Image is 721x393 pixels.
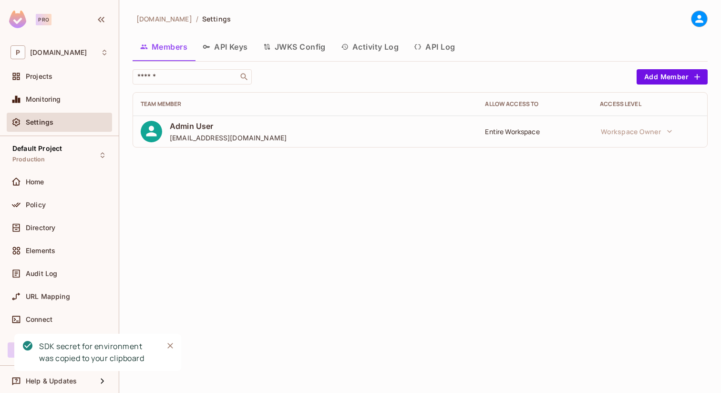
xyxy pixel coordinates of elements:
[136,14,192,23] span: [DOMAIN_NAME]
[133,35,195,59] button: Members
[596,122,677,141] button: Workspace Owner
[26,316,52,323] span: Connect
[12,145,62,152] span: Default Project
[26,224,55,232] span: Directory
[600,100,700,108] div: Access Level
[26,73,52,80] span: Projects
[26,118,53,126] span: Settings
[202,14,231,23] span: Settings
[12,156,45,163] span: Production
[36,14,51,25] div: Pro
[170,121,287,131] span: Admin User
[163,339,177,353] button: Close
[406,35,463,59] button: API Log
[195,35,256,59] button: API Keys
[170,133,287,142] span: [EMAIL_ADDRESS][DOMAIN_NAME]
[39,340,155,364] div: SDK secret for environment was copied to your clipboard
[485,100,585,108] div: Allow Access to
[26,293,70,300] span: URL Mapping
[26,96,61,103] span: Monitoring
[26,201,46,209] span: Policy
[333,35,407,59] button: Activity Log
[26,247,55,255] span: Elements
[26,270,57,277] span: Audit Log
[485,127,585,136] div: Entire Workspace
[26,178,44,186] span: Home
[30,49,87,56] span: Workspace: permit.io
[141,100,470,108] div: Team Member
[10,45,25,59] span: P
[196,14,198,23] li: /
[9,11,26,28] img: SReyMgAAAABJRU5ErkJggg==
[637,69,708,85] button: Add Member
[256,35,333,59] button: JWKS Config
